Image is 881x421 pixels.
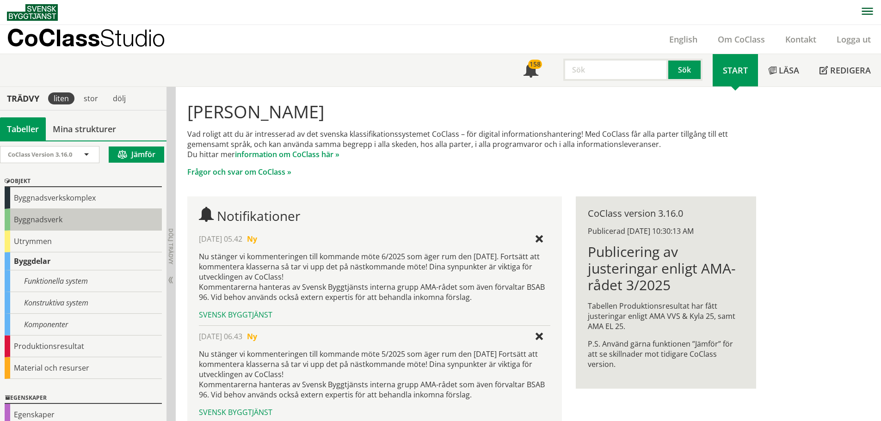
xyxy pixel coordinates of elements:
span: Ny [247,234,257,244]
p: Vad roligt att du är intresserad av det svenska klassifikationssystemet CoClass – för digital inf... [187,129,756,159]
span: CoClass Version 3.16.0 [8,150,72,159]
p: CoClass [7,32,165,43]
div: dölj [107,92,131,104]
p: Tabellen Produktionsresultat har fått justeringar enligt AMA VVS & Kyla 25, samt AMA EL 25. [588,301,744,331]
div: 158 [528,60,542,69]
div: liten [48,92,74,104]
img: Svensk Byggtjänst [7,4,58,21]
span: Notifikationer [217,207,300,225]
span: Studio [100,24,165,51]
a: Om CoClass [708,34,775,45]
div: Objekt [5,176,162,187]
div: Byggdelar [5,252,162,270]
div: Produktionsresultat [5,336,162,357]
a: Mina strukturer [46,117,123,140]
span: Läsa [779,65,799,76]
a: 158 [513,54,548,86]
h1: [PERSON_NAME] [187,101,756,122]
button: Jämför [109,146,164,163]
div: Komponenter [5,314,162,336]
div: stor [78,92,104,104]
a: Start [713,54,758,86]
span: [DATE] 05.42 [199,234,242,244]
input: Sök [563,59,668,81]
div: Svensk Byggtjänst [199,310,550,320]
p: Nu stänger vi kommenteringen till kommande möte 6/2025 som äger rum den [DATE]. Fortsätt att komm... [199,251,550,302]
p: Nu stänger vi kommenteringen till kommande möte 5/2025 som äger rum den [DATE] Fortsätt att komme... [199,349,550,400]
a: English [659,34,708,45]
div: Egenskaper [5,393,162,404]
a: Kontakt [775,34,826,45]
div: Utrymmen [5,231,162,252]
p: P.S. Använd gärna funktionen ”Jämför” för att se skillnader mot tidigare CoClass version. [588,339,744,369]
div: Byggnadsverk [5,209,162,231]
div: Trädvy [2,93,44,104]
span: Start [723,65,748,76]
a: Redigera [809,54,881,86]
a: Läsa [758,54,809,86]
div: Publicerad [DATE] 10:30:13 AM [588,226,744,236]
span: Notifikationer [524,64,538,79]
div: Byggnadsverkskomplex [5,187,162,209]
div: CoClass version 3.16.0 [588,208,744,219]
a: CoClassStudio [7,25,185,54]
div: Svensk Byggtjänst [199,407,550,417]
span: Redigera [830,65,871,76]
span: Ny [247,331,257,342]
div: Funktionella system [5,270,162,292]
button: Sök [668,59,702,81]
a: information om CoClass här » [235,149,339,159]
a: Frågor och svar om CoClass » [187,167,291,177]
div: Konstruktiva system [5,292,162,314]
h1: Publicering av justeringar enligt AMA-rådet 3/2025 [588,244,744,293]
a: Logga ut [826,34,881,45]
span: [DATE] 06.43 [199,331,242,342]
span: Dölj trädvy [167,228,175,264]
div: Material och resurser [5,357,162,379]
